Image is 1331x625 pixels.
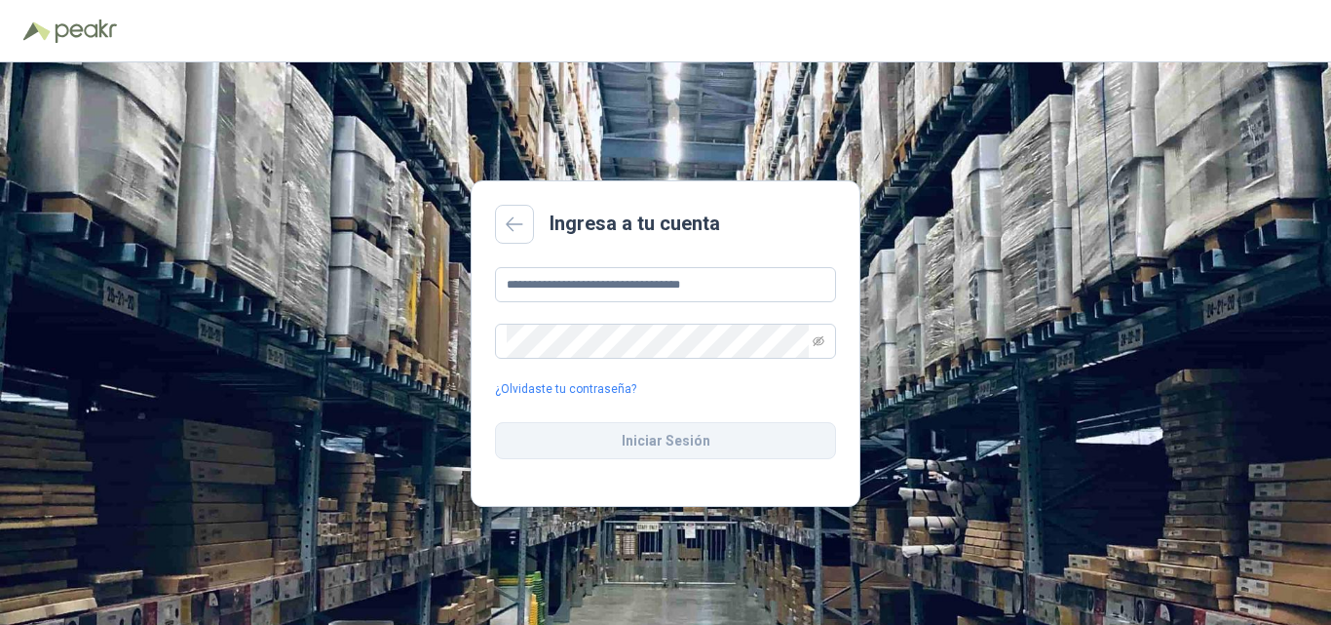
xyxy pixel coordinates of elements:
[495,422,836,459] button: Iniciar Sesión
[495,380,636,399] a: ¿Olvidaste tu contraseña?
[550,209,720,239] h2: Ingresa a tu cuenta
[813,335,824,347] span: eye-invisible
[55,20,117,43] img: Peakr
[23,21,51,41] img: Logo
